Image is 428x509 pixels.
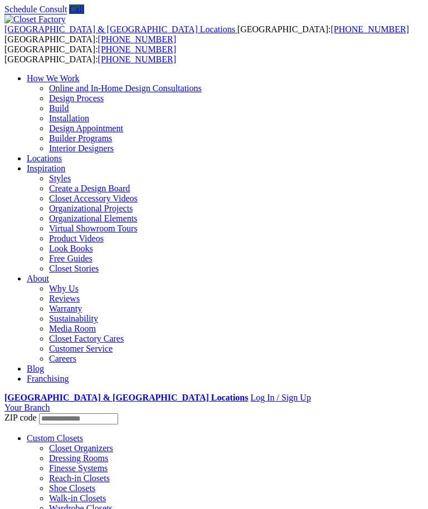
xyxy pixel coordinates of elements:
[27,73,80,83] a: How We Work
[49,453,108,463] a: Dressing Rooms
[49,294,80,303] a: Reviews
[49,344,113,353] a: Customer Service
[49,134,112,143] a: Builder Programs
[49,204,133,213] a: Organizational Projects
[49,304,82,313] a: Warranty
[27,374,69,383] a: Franchising
[49,443,113,453] a: Closet Organizers
[49,334,124,343] a: Closet Factory Cares
[49,123,123,133] a: Design Appointment
[4,4,67,14] a: Schedule Consult
[330,24,408,34] a: [PHONE_NUMBER]
[27,274,49,283] a: About
[49,324,96,333] a: Media Room
[49,224,138,233] a: Virtual Showroom Tours
[27,154,62,163] a: Locations
[49,194,138,203] a: Closet Accessory Videos
[49,483,95,493] a: Shoe Closets
[49,254,93,263] a: Free Guides
[98,55,176,64] a: [PHONE_NUMBER]
[4,24,409,44] span: [GEOGRAPHIC_DATA]: [GEOGRAPHIC_DATA]:
[49,284,79,293] a: Why Us
[4,24,235,34] span: [GEOGRAPHIC_DATA] & [GEOGRAPHIC_DATA] Locations
[49,493,106,503] a: Walk-in Closets
[49,83,202,93] a: Online and In-Home Design Consultations
[49,214,137,223] a: Organizational Elements
[27,433,83,443] a: Custom Closets
[49,234,104,243] a: Product Videos
[49,144,114,153] a: Interior Designers
[27,364,44,373] a: Blog
[4,45,176,64] span: [GEOGRAPHIC_DATA]: [GEOGRAPHIC_DATA]:
[49,113,89,123] a: Installation
[39,413,118,424] input: Enter your Zip code
[49,314,98,323] a: Sustainability
[49,473,110,483] a: Reach-in Closets
[49,354,76,363] a: Careers
[98,34,176,44] a: [PHONE_NUMBER]
[49,184,130,193] a: Create a Design Board
[49,463,108,473] a: Finesse Systems
[49,264,99,273] a: Closet Stories
[49,93,104,103] a: Design Process
[4,393,248,402] a: [GEOGRAPHIC_DATA] & [GEOGRAPHIC_DATA] Locations
[49,174,71,183] a: Styles
[69,4,84,14] a: Call
[4,403,50,412] a: Your Branch
[4,24,237,34] a: [GEOGRAPHIC_DATA] & [GEOGRAPHIC_DATA] Locations
[49,103,69,113] a: Build
[250,393,310,402] a: Log In / Sign Up
[49,244,93,253] a: Look Books
[4,413,37,422] span: ZIP code
[4,14,66,24] img: Closet Factory
[98,45,176,54] a: [PHONE_NUMBER]
[27,164,65,173] a: Inspiration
